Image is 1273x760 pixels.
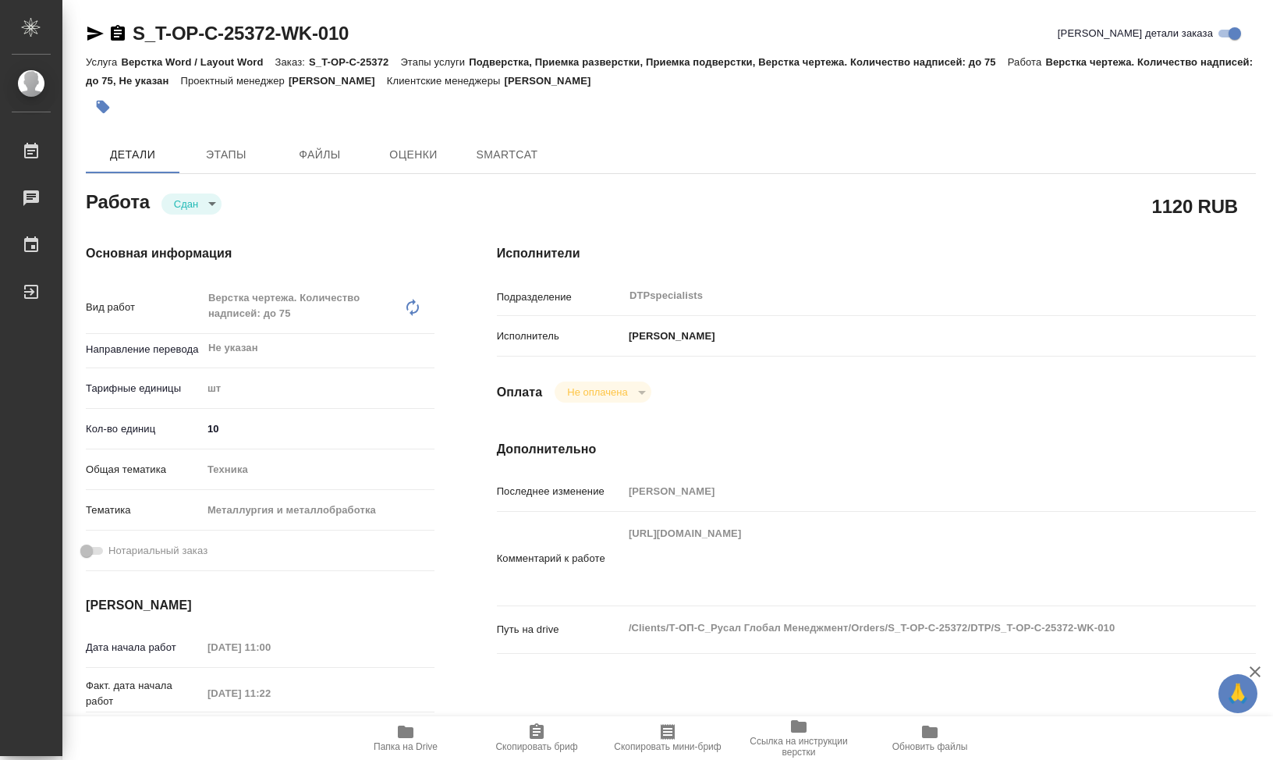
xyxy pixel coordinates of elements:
[121,56,275,68] p: Верстка Word / Layout Word
[497,551,623,566] p: Комментарий к работе
[202,375,434,402] div: шт
[497,244,1256,263] h4: Исполнители
[1218,674,1257,713] button: 🙏
[623,615,1193,641] textarea: /Clients/Т-ОП-С_Русал Глобал Менеджмент/Orders/S_T-OP-C-25372/DTP/S_T-OP-C-25372-WK-010
[202,417,434,440] input: ✎ Введи что-нибудь
[864,716,995,760] button: Обновить файлы
[86,678,202,709] p: Факт. дата начала работ
[469,56,1008,68] p: Подверстка, Приемка разверстки, Приемка подверстки, Верстка чертежа. Количество надписей: до 75
[169,197,203,211] button: Сдан
[470,145,544,165] span: SmartCat
[161,194,222,215] div: Сдан
[202,497,434,524] div: Металлургия и металлобработка
[86,90,120,124] button: Добавить тэг
[505,75,603,87] p: [PERSON_NAME]
[86,56,121,68] p: Услуга
[892,741,968,752] span: Обновить файлы
[86,640,202,655] p: Дата начала работ
[495,741,577,752] span: Скопировать бриф
[733,716,864,760] button: Ссылка на инструкции верстки
[86,244,434,263] h4: Основная информация
[86,462,202,478] p: Общая тематика
[497,329,623,344] p: Исполнитель
[497,622,623,637] p: Путь на drive
[376,145,451,165] span: Оценки
[289,75,387,87] p: [PERSON_NAME]
[202,456,434,483] div: Техника
[86,186,150,215] h2: Работа
[309,56,400,68] p: S_T-OP-C-25372
[623,329,715,344] p: [PERSON_NAME]
[86,503,202,518] p: Тематика
[743,736,855,758] span: Ссылка на инструкции верстки
[86,300,202,315] p: Вид работ
[374,741,438,752] span: Папка на Drive
[602,716,733,760] button: Скопировать мини-бриф
[623,480,1193,503] input: Пустое поле
[562,385,632,399] button: Не оплачена
[202,682,339,705] input: Пустое поле
[282,145,357,165] span: Файлы
[614,741,721,752] span: Скопировать мини-бриф
[86,421,202,437] p: Кол-во единиц
[555,382,651,403] div: Сдан
[202,636,339,659] input: Пустое поле
[1008,56,1046,68] p: Работа
[387,75,505,87] p: Клиентские менеджеры
[86,381,202,396] p: Тарифные единицы
[86,596,434,615] h4: [PERSON_NAME]
[497,383,543,402] h4: Оплата
[86,342,202,357] p: Направление перевода
[108,24,127,43] button: Скопировать ссылку
[497,289,623,305] p: Подразделение
[189,145,264,165] span: Этапы
[340,716,471,760] button: Папка на Drive
[623,520,1193,594] textarea: [URL][DOMAIN_NAME]
[86,24,105,43] button: Скопировать ссылку для ЯМессенджера
[275,56,309,68] p: Заказ:
[108,543,207,559] span: Нотариальный заказ
[497,440,1256,459] h4: Дополнительно
[180,75,288,87] p: Проектный менеджер
[1058,26,1213,41] span: [PERSON_NAME] детали заказа
[95,145,170,165] span: Детали
[400,56,469,68] p: Этапы услуги
[1225,677,1251,710] span: 🙏
[1152,193,1238,219] h2: 1120 RUB
[497,484,623,499] p: Последнее изменение
[133,23,349,44] a: S_T-OP-C-25372-WK-010
[471,716,602,760] button: Скопировать бриф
